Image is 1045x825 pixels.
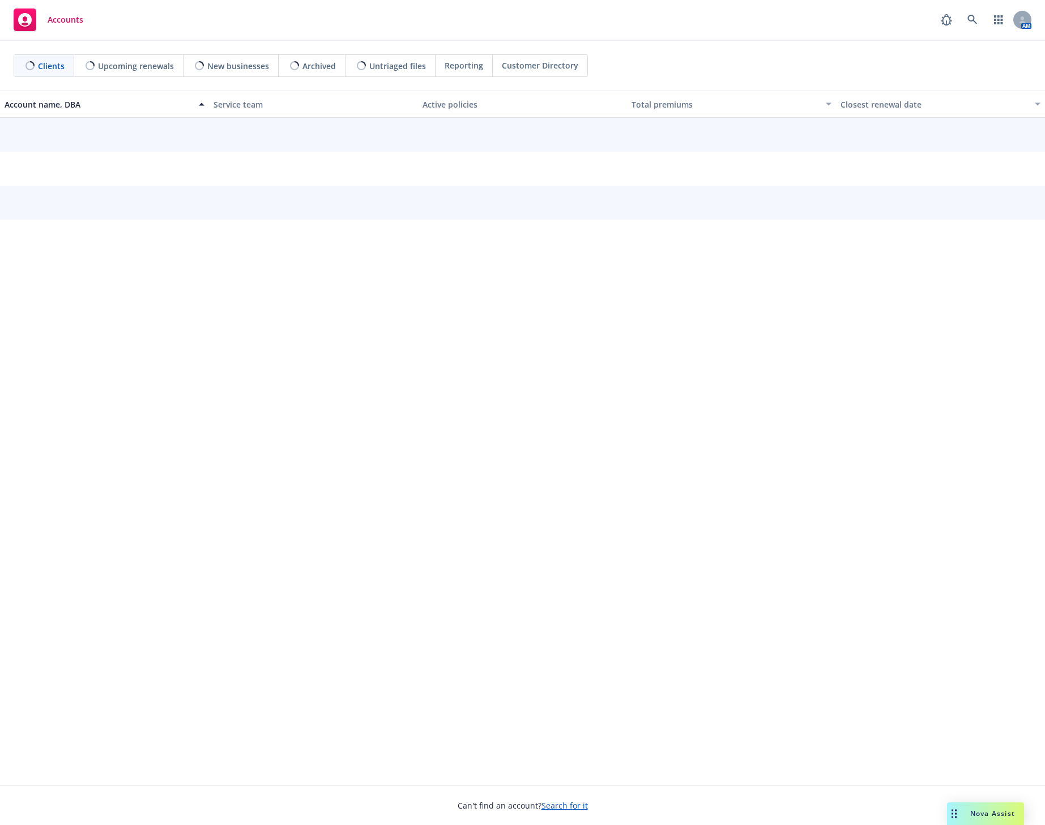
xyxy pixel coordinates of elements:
[627,91,836,118] button: Total premiums
[947,802,1024,825] button: Nova Assist
[632,99,819,110] div: Total premiums
[970,809,1015,818] span: Nova Assist
[502,59,578,71] span: Customer Directory
[9,4,88,36] a: Accounts
[458,800,588,811] span: Can't find an account?
[836,91,1045,118] button: Closest renewal date
[98,60,174,72] span: Upcoming renewals
[214,99,413,110] div: Service team
[935,8,958,31] a: Report a Bug
[947,802,961,825] div: Drag to move
[961,8,984,31] a: Search
[841,99,1028,110] div: Closest renewal date
[445,59,483,71] span: Reporting
[423,99,622,110] div: Active policies
[207,60,269,72] span: New businesses
[369,60,426,72] span: Untriaged files
[38,60,65,72] span: Clients
[48,15,83,24] span: Accounts
[541,800,588,811] a: Search for it
[987,8,1010,31] a: Switch app
[418,91,627,118] button: Active policies
[5,99,192,110] div: Account name, DBA
[302,60,336,72] span: Archived
[209,91,418,118] button: Service team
